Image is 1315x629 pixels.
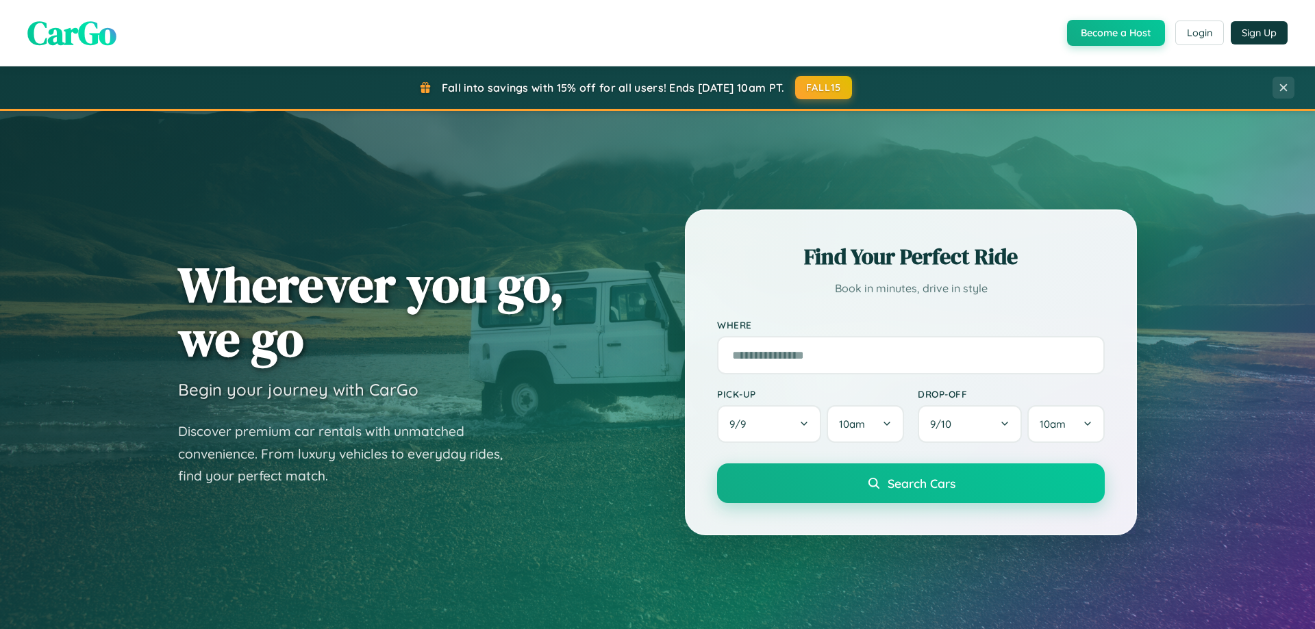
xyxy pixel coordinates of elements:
[717,463,1105,503] button: Search Cars
[178,379,418,400] h3: Begin your journey with CarGo
[795,76,853,99] button: FALL15
[827,405,904,443] button: 10am
[717,405,821,443] button: 9/9
[717,388,904,400] label: Pick-up
[717,319,1105,331] label: Where
[1231,21,1288,44] button: Sign Up
[888,476,955,491] span: Search Cars
[918,405,1022,443] button: 9/10
[1027,405,1105,443] button: 10am
[839,418,865,431] span: 10am
[729,418,753,431] span: 9 / 9
[717,279,1105,298] p: Book in minutes, drive in style
[27,10,116,55] span: CarGo
[918,388,1105,400] label: Drop-off
[930,418,958,431] span: 9 / 10
[442,81,785,94] span: Fall into savings with 15% off for all users! Ends [DATE] 10am PT.
[1067,20,1165,46] button: Become a Host
[717,242,1105,272] h2: Find Your Perfect Ride
[1040,418,1066,431] span: 10am
[178,420,521,487] p: Discover premium car rentals with unmatched convenience. From luxury vehicles to everyday rides, ...
[178,257,564,365] h1: Wherever you go, we go
[1175,21,1224,45] button: Login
